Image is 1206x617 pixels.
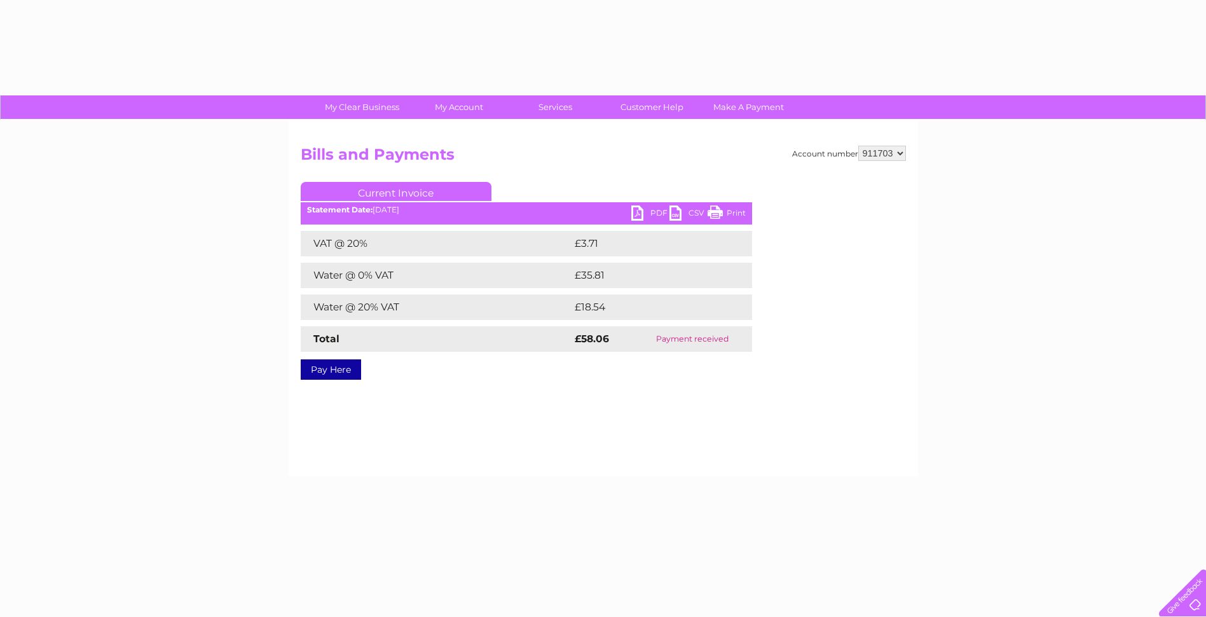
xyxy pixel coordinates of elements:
a: My Account [406,95,511,119]
strong: £58.06 [575,333,609,345]
a: Services [503,95,608,119]
strong: Total [313,333,339,345]
td: Payment received [633,326,751,352]
td: Water @ 0% VAT [301,263,572,288]
a: Print [708,205,746,224]
td: £35.81 [572,263,725,288]
td: £3.71 [572,231,720,256]
a: Current Invoice [301,182,491,201]
a: PDF [631,205,669,224]
a: Make A Payment [696,95,801,119]
b: Statement Date: [307,205,373,214]
div: Account number [792,146,906,161]
td: VAT @ 20% [301,231,572,256]
a: Pay Here [301,359,361,380]
a: CSV [669,205,708,224]
td: Water @ 20% VAT [301,295,572,320]
a: Customer Help [600,95,704,119]
div: [DATE] [301,205,752,214]
td: £18.54 [572,295,725,320]
a: My Clear Business [310,95,415,119]
h2: Bills and Payments [301,146,906,170]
